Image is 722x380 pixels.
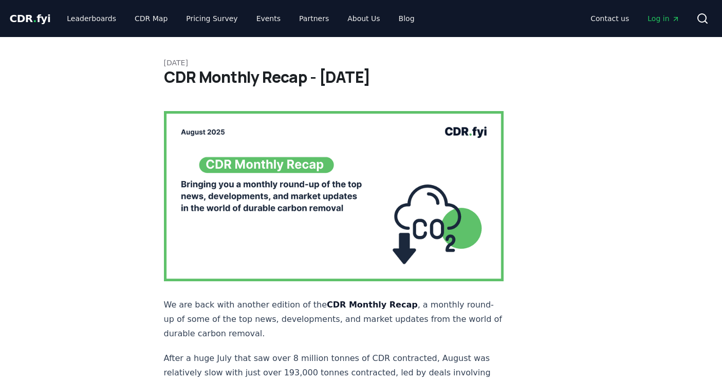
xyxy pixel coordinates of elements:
a: Log in [639,9,688,28]
p: [DATE] [164,58,559,68]
a: Events [248,9,289,28]
span: CDR fyi [10,12,51,25]
nav: Main [582,9,688,28]
a: Leaderboards [59,9,124,28]
img: blog post image [164,111,504,281]
h1: CDR Monthly Recap - [DATE] [164,68,559,86]
nav: Main [59,9,422,28]
a: CDR Map [126,9,176,28]
a: Blog [391,9,423,28]
a: Partners [291,9,337,28]
span: . [33,12,36,25]
strong: CDR Monthly Recap [327,300,418,310]
a: About Us [339,9,388,28]
a: CDR.fyi [10,11,51,26]
a: Contact us [582,9,637,28]
a: Pricing Survey [178,9,246,28]
span: Log in [647,13,679,24]
p: We are back with another edition of the , a monthly round-up of some of the top news, development... [164,298,504,341]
